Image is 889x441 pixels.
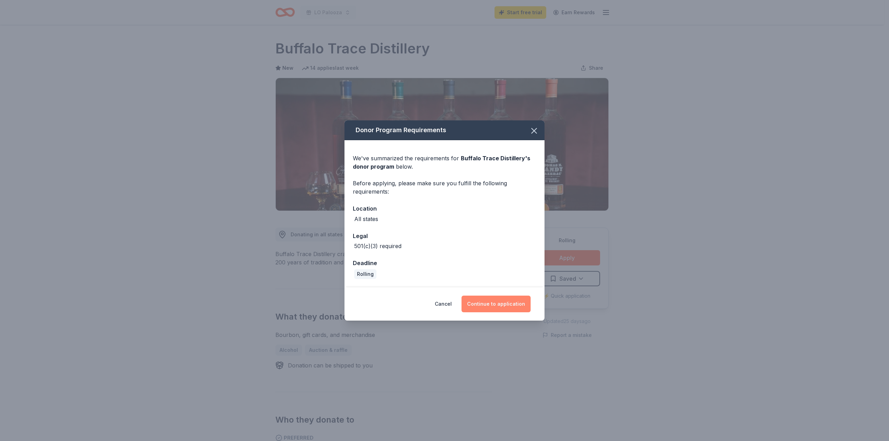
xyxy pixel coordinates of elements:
[354,269,376,279] div: Rolling
[353,231,536,240] div: Legal
[353,258,536,268] div: Deadline
[353,154,536,171] div: We've summarized the requirements for below.
[462,296,531,312] button: Continue to application
[353,204,536,213] div: Location
[353,179,536,196] div: Before applying, please make sure you fulfill the following requirements:
[354,242,401,250] div: 501(c)(3) required
[354,215,378,223] div: All states
[344,120,545,140] div: Donor Program Requirements
[435,296,452,312] button: Cancel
